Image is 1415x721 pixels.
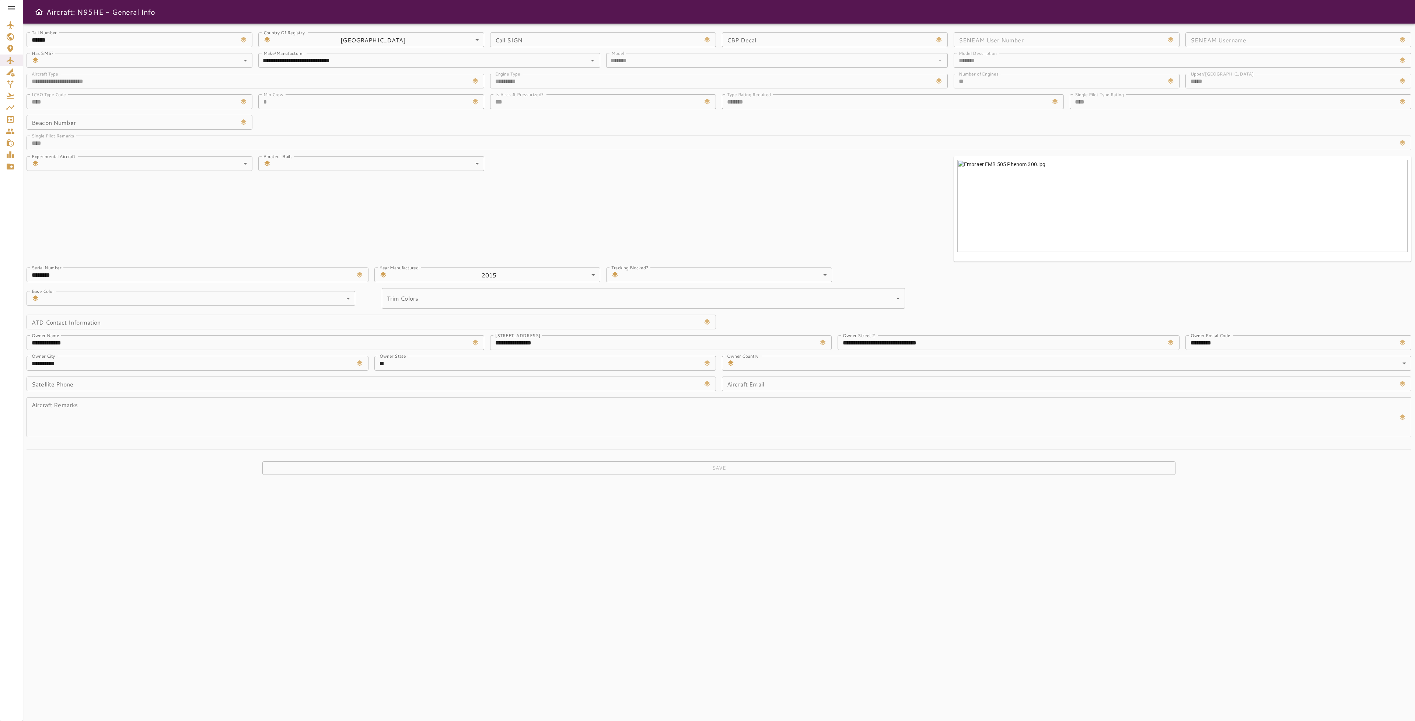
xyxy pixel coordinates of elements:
[380,353,406,359] label: Owner State
[274,32,484,47] div: [GEOGRAPHIC_DATA]
[32,332,59,338] label: Owner Name
[42,53,252,68] div: ​
[382,288,905,309] div: ​
[263,29,305,35] label: Country Of Registry
[46,6,156,18] h6: Aircraft: N95HE - General Info
[727,91,771,97] label: Type Rating Required
[495,332,541,338] label: [STREET_ADDRESS]
[622,267,832,282] div: ​
[1191,70,1254,77] label: Upper/[GEOGRAPHIC_DATA]
[32,50,53,56] label: Has SMS?
[1075,91,1124,97] label: Single Pilot Type Rating
[42,291,355,306] div: ​
[32,70,58,77] label: Aircraft Type
[274,156,484,171] div: ​
[843,332,875,338] label: Owner Street 2
[959,70,999,77] label: Number of Engines
[32,264,62,270] label: Serial Number
[737,356,1411,371] div: ​
[380,264,419,270] label: Year Manufactured
[495,91,544,97] label: Is Aircraft Pressurized?
[587,55,598,66] button: Open
[727,353,758,359] label: Owner Country
[32,153,76,159] label: Experimental Aircraft
[611,50,624,56] label: Model
[32,91,66,97] label: ICAO Type Code
[390,267,600,282] div: 2015
[1191,332,1230,338] label: Owner Postal Code
[32,288,54,294] label: Base Color
[32,4,46,19] button: Open drawer
[263,50,304,56] label: Make/Manufacturer
[263,153,292,159] label: Amateur Built
[42,156,252,171] div: ​
[959,50,997,56] label: Model Description
[263,91,283,97] label: Min Crew
[32,132,74,139] label: Single Pilot Remarks
[957,160,1408,252] img: Embraer EMB 505 Phenom 300.jpg
[495,70,520,77] label: Engine Type
[32,29,57,35] label: Tail Number
[32,353,55,359] label: Owner City
[611,264,648,270] label: Tracking Blocked?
